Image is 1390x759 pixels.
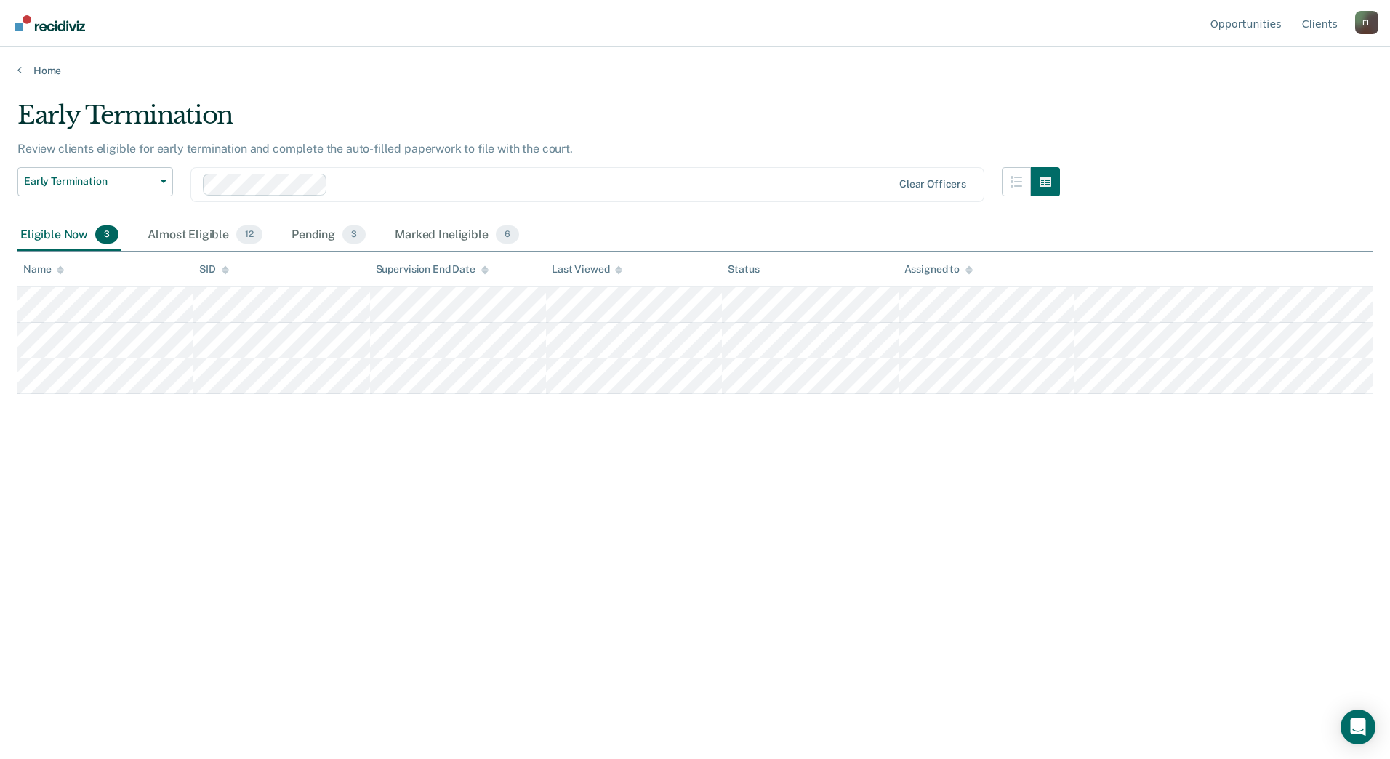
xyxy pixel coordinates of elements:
[236,225,262,244] span: 12
[376,263,489,276] div: Supervision End Date
[17,142,573,156] p: Review clients eligible for early termination and complete the auto-filled paperwork to file with...
[1355,11,1378,34] button: Profile dropdown button
[552,263,622,276] div: Last Viewed
[145,220,265,252] div: Almost Eligible12
[17,167,173,196] button: Early Termination
[496,225,519,244] span: 6
[899,178,966,190] div: Clear officers
[904,263,973,276] div: Assigned to
[289,220,369,252] div: Pending3
[15,15,85,31] img: Recidiviz
[17,220,121,252] div: Eligible Now3
[199,263,229,276] div: SID
[17,64,1373,77] a: Home
[342,225,366,244] span: 3
[23,263,64,276] div: Name
[392,220,522,252] div: Marked Ineligible6
[24,175,155,188] span: Early Termination
[1355,11,1378,34] div: F L
[17,100,1060,142] div: Early Termination
[95,225,118,244] span: 3
[728,263,759,276] div: Status
[1341,710,1375,744] div: Open Intercom Messenger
